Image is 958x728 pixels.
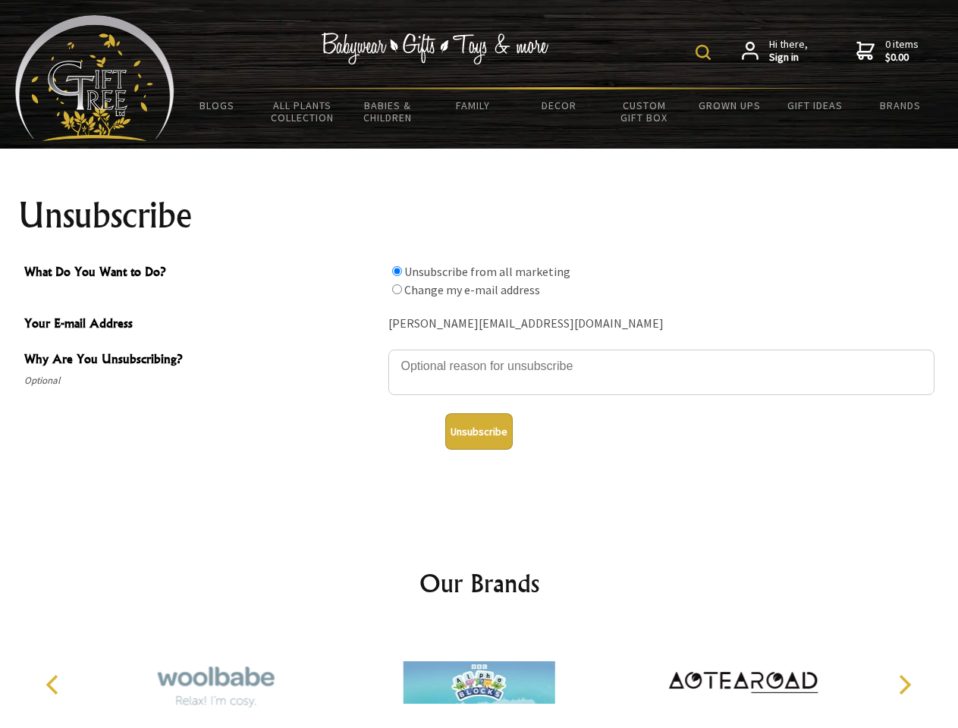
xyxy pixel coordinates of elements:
span: Optional [24,372,381,390]
strong: $0.00 [885,51,919,64]
a: 0 items$0.00 [856,38,919,64]
h1: Unsubscribe [18,197,941,234]
button: Previous [38,668,71,701]
a: BLOGS [174,89,260,121]
input: What Do You Want to Do? [392,284,402,294]
input: What Do You Want to Do? [392,266,402,276]
strong: Sign in [769,51,808,64]
a: Hi there,Sign in [742,38,808,64]
textarea: Why Are You Unsubscribing? [388,350,934,395]
span: Your E-mail Address [24,314,381,336]
a: Family [431,89,517,121]
label: Unsubscribe from all marketing [404,264,570,279]
label: Change my e-mail address [404,282,540,297]
a: Brands [858,89,944,121]
img: Babyware - Gifts - Toys and more... [15,15,174,141]
span: Hi there, [769,38,808,64]
a: Decor [516,89,601,121]
img: Babywear - Gifts - Toys & more [322,33,549,64]
button: Next [887,668,921,701]
a: Gift Ideas [772,89,858,121]
h2: Our Brands [30,565,928,601]
span: What Do You Want to Do? [24,262,381,284]
a: Babies & Children [345,89,431,133]
a: Custom Gift Box [601,89,687,133]
span: Why Are You Unsubscribing? [24,350,381,372]
span: 0 items [885,37,919,64]
a: All Plants Collection [260,89,346,133]
a: Grown Ups [686,89,772,121]
img: product search [696,45,711,60]
button: Unsubscribe [445,413,513,450]
div: [PERSON_NAME][EMAIL_ADDRESS][DOMAIN_NAME] [388,312,934,336]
